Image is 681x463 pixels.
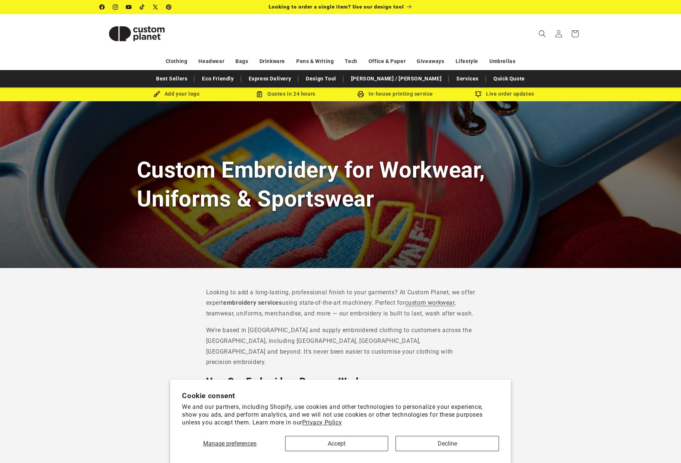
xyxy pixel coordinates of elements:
[450,89,559,99] div: Live order updates
[153,91,160,97] img: Brush Icon
[166,55,188,68] a: Clothing
[182,436,278,451] button: Manage preferences
[490,72,529,85] a: Quick Quote
[198,72,237,85] a: Eco Friendly
[341,89,450,99] div: In-house printing service
[137,156,545,213] h1: Custom Embroidery for Workwear, Uniforms & Sportswear
[456,55,478,68] a: Lifestyle
[206,376,475,387] h2: How Our Embroidery Process Works
[203,440,257,447] span: Manage preferences
[368,55,406,68] a: Office & Paper
[100,17,174,50] img: Custom Planet
[182,391,499,400] h2: Cookie consent
[417,55,444,68] a: Giveaways
[345,55,357,68] a: Tech
[206,325,475,368] p: We’re based in [GEOGRAPHIC_DATA] and supply embroidered clothing to customers across the [GEOGRAP...
[256,91,263,97] img: Order Updates Icon
[285,436,388,451] button: Accept
[152,72,191,85] a: Best Sellers
[347,72,445,85] a: [PERSON_NAME] / [PERSON_NAME]
[296,55,334,68] a: Pens & Writing
[259,55,285,68] a: Drinkware
[453,72,482,85] a: Services
[198,55,224,68] a: Headwear
[475,91,482,97] img: Order updates
[302,419,342,426] a: Privacy Policy
[206,287,475,319] p: Looking to add a long-lasting, professional finish to your garments? At Custom Planet, we offer e...
[302,72,340,85] a: Design Tool
[489,55,515,68] a: Umbrellas
[396,436,499,451] button: Decline
[182,403,499,426] p: We and our partners, including Shopify, use cookies and other technologies to personalize your ex...
[223,299,282,306] strong: embroidery services
[357,91,364,97] img: In-house printing
[534,26,551,42] summary: Search
[405,299,454,306] a: custom workwear
[231,89,341,99] div: Quotes in 24 hours
[97,14,176,53] a: Custom Planet
[245,72,295,85] a: Express Delivery
[269,4,404,10] span: Looking to order a single item? Use our design tool
[235,55,248,68] a: Bags
[122,89,231,99] div: Add your logo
